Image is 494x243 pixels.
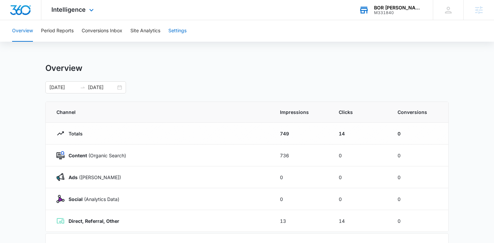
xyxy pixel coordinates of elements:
[12,20,33,42] button: Overview
[272,123,331,145] td: 749
[130,20,160,42] button: Site Analytics
[56,151,65,159] img: Content
[331,188,389,210] td: 0
[41,20,74,42] button: Period Reports
[272,188,331,210] td: 0
[65,196,119,203] p: (Analytics Data)
[56,173,65,181] img: Ads
[272,145,331,166] td: 736
[65,152,126,159] p: (Organic Search)
[82,20,122,42] button: Conversions Inbox
[49,84,77,91] input: Start date
[389,145,448,166] td: 0
[280,109,323,116] span: Impressions
[374,10,423,15] div: account id
[69,153,87,158] strong: Content
[45,63,82,73] h1: Overview
[56,109,264,116] span: Channel
[69,174,78,180] strong: Ads
[331,145,389,166] td: 0
[389,210,448,232] td: 0
[389,166,448,188] td: 0
[331,210,389,232] td: 14
[65,174,121,181] p: ([PERSON_NAME])
[80,85,85,90] span: to
[339,109,381,116] span: Clicks
[69,196,83,202] strong: Social
[80,85,85,90] span: swap-right
[374,5,423,10] div: account name
[56,195,65,203] img: Social
[389,188,448,210] td: 0
[272,210,331,232] td: 13
[272,166,331,188] td: 0
[331,123,389,145] td: 14
[331,166,389,188] td: 0
[65,130,83,137] p: Totals
[88,84,116,91] input: End date
[69,218,119,224] strong: Direct, Referral, Other
[389,123,448,145] td: 0
[168,20,187,42] button: Settings
[51,6,86,13] span: Intelligence
[398,109,438,116] span: Conversions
